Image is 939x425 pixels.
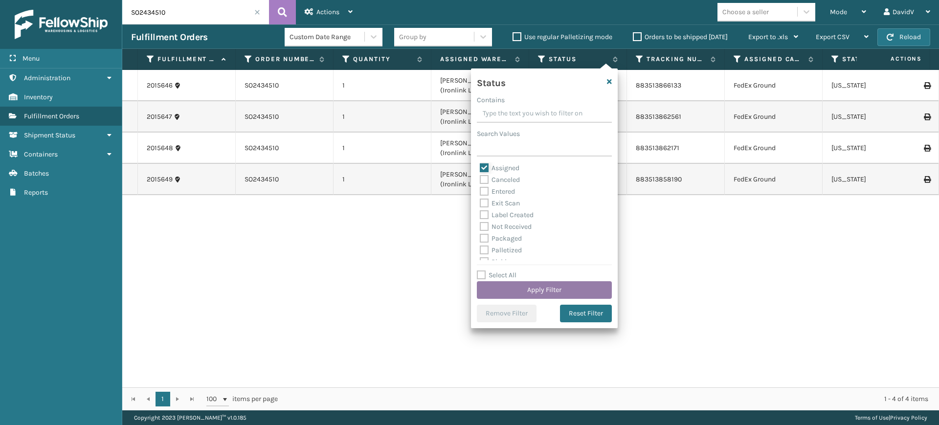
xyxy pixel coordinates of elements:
[877,28,930,46] button: Reload
[924,82,930,89] i: Print Label
[334,133,431,164] td: 1
[290,32,365,42] div: Custom Date Range
[636,112,681,121] a: 883513862561
[147,143,173,153] a: 2015648
[131,31,207,43] h3: Fulfillment Orders
[477,129,520,139] label: Search Values
[924,113,930,120] i: Print Label
[860,51,928,67] span: Actions
[647,55,706,64] label: Tracking Number
[291,394,928,404] div: 1 - 4 of 4 items
[24,150,58,158] span: Containers
[480,223,532,231] label: Not Received
[431,133,529,164] td: [PERSON_NAME] (Ironlink Logistics)
[636,81,681,89] a: 883513866133
[24,169,49,178] span: Batches
[748,33,788,41] span: Export to .xls
[480,246,522,254] label: Palletized
[440,55,510,64] label: Assigned Warehouse
[924,176,930,183] i: Print Label
[480,176,520,184] label: Canceled
[477,74,505,89] h4: Status
[744,55,804,64] label: Assigned Carrier Service
[823,164,920,195] td: [US_STATE]
[477,281,612,299] button: Apply Filter
[236,133,334,164] td: SO2434510
[480,164,519,172] label: Assigned
[236,101,334,133] td: SO2434510
[431,164,529,195] td: [PERSON_NAME] (Ironlink Logistics)
[24,112,79,120] span: Fulfillment Orders
[722,7,769,17] div: Choose a seller
[24,131,75,139] span: Shipment Status
[22,54,40,63] span: Menu
[513,33,612,41] label: Use regular Palletizing mode
[431,70,529,101] td: [PERSON_NAME] (Ironlink Logistics)
[549,55,608,64] label: Status
[236,164,334,195] td: SO2434510
[633,33,728,41] label: Orders to be shipped [DATE]
[823,133,920,164] td: [US_STATE]
[353,55,412,64] label: Quantity
[636,175,682,183] a: 883513858190
[636,144,679,152] a: 883513862171
[842,55,901,64] label: State
[477,271,516,279] label: Select All
[480,187,515,196] label: Entered
[480,258,514,266] label: Picking
[15,10,108,39] img: logo
[823,101,920,133] td: [US_STATE]
[924,145,930,152] i: Print Label
[157,55,217,64] label: Fulfillment Order Id
[480,234,522,243] label: Packaged
[147,175,173,184] a: 2015649
[236,70,334,101] td: SO2434510
[477,95,505,105] label: Contains
[431,101,529,133] td: [PERSON_NAME] (Ironlink Logistics)
[725,70,823,101] td: FedEx Ground
[890,414,927,421] a: Privacy Policy
[334,164,431,195] td: 1
[560,305,612,322] button: Reset Filter
[24,188,48,197] span: Reports
[830,8,847,16] span: Mode
[147,81,173,90] a: 2015646
[477,305,537,322] button: Remove Filter
[855,410,927,425] div: |
[24,93,53,101] span: Inventory
[334,101,431,133] td: 1
[480,211,534,219] label: Label Created
[725,133,823,164] td: FedEx Ground
[255,55,314,64] label: Order Number
[823,70,920,101] td: [US_STATE]
[316,8,339,16] span: Actions
[480,199,520,207] label: Exit Scan
[156,392,170,406] a: 1
[855,414,889,421] a: Terms of Use
[477,105,612,123] input: Type the text you wish to filter on
[725,101,823,133] td: FedEx Ground
[206,392,278,406] span: items per page
[816,33,850,41] span: Export CSV
[334,70,431,101] td: 1
[725,164,823,195] td: FedEx Ground
[399,32,426,42] div: Group by
[206,394,221,404] span: 100
[147,112,172,122] a: 2015647
[134,410,246,425] p: Copyright 2023 [PERSON_NAME]™ v 1.0.185
[24,74,70,82] span: Administration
